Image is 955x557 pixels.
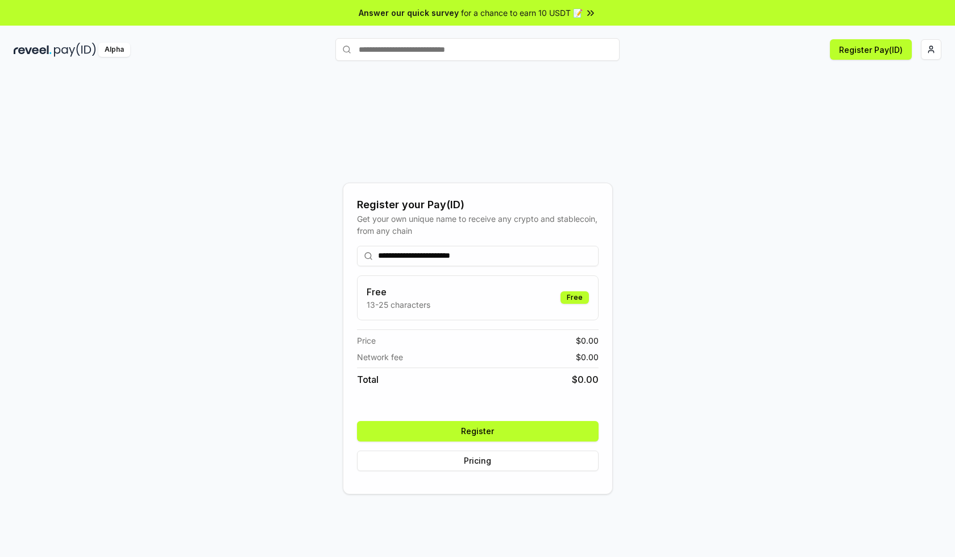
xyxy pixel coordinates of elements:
button: Register Pay(ID) [830,39,912,60]
div: Free [560,291,589,304]
span: for a chance to earn 10 USDT 📝 [461,7,583,19]
span: Answer our quick survey [359,7,459,19]
span: Price [357,335,376,346]
div: Get your own unique name to receive any crypto and stablecoin, from any chain [357,213,599,237]
button: Pricing [357,451,599,471]
span: Network fee [357,351,403,363]
span: $ 0.00 [576,335,599,346]
span: $ 0.00 [576,351,599,363]
h3: Free [367,285,430,299]
button: Register [357,421,599,442]
div: Register your Pay(ID) [357,197,599,213]
img: pay_id [54,43,96,57]
img: reveel_dark [14,43,52,57]
span: $ 0.00 [572,373,599,386]
p: 13-25 characters [367,299,430,311]
span: Total [357,373,379,386]
div: Alpha [98,43,130,57]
